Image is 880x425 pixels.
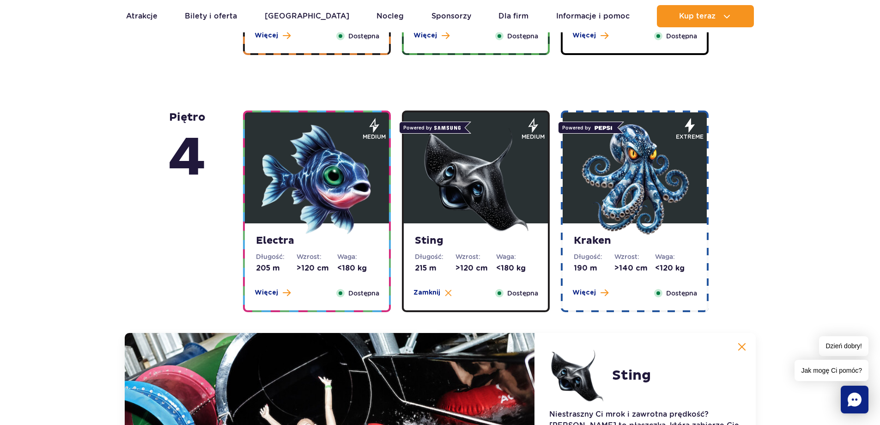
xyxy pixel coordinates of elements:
[297,263,337,273] dd: >120 cm
[657,5,754,27] button: Kup teraz
[496,263,537,273] dd: <180 kg
[413,288,452,297] button: Zamknij
[572,31,608,40] button: Więcej
[415,252,455,261] dt: Długość:
[348,31,379,41] span: Dostępna
[337,263,378,273] dd: <180 kg
[574,252,614,261] dt: Długość:
[579,124,690,235] img: 683e9df96f1c7957131151.png
[168,124,206,193] span: 4
[297,252,337,261] dt: Wzrost:
[256,252,297,261] dt: Długość:
[574,234,696,247] strong: Kraken
[507,288,538,298] span: Dostępna
[522,133,545,141] span: medium
[255,31,291,40] button: Więcej
[126,5,158,27] a: Atrakcje
[574,263,614,273] dd: 190 m
[255,31,278,40] span: Więcej
[363,133,386,141] span: medium
[666,31,697,41] span: Dostępna
[841,386,868,413] div: Chat
[679,12,716,20] span: Kup teraz
[795,360,868,381] span: Jak mogę Ci pomóc?
[376,5,404,27] a: Nocleg
[572,288,608,297] button: Więcej
[507,31,538,41] span: Dostępna
[612,367,651,384] h2: Sting
[655,263,696,273] dd: <120 kg
[666,288,697,298] span: Dostępna
[614,252,655,261] dt: Wzrost:
[185,5,237,27] a: Bilety i oferta
[415,234,537,247] strong: Sting
[558,122,618,134] span: Powered by
[455,263,496,273] dd: >120 cm
[572,31,596,40] span: Więcej
[415,263,455,273] dd: 215 m
[255,288,291,297] button: Więcej
[572,288,596,297] span: Więcej
[168,111,206,193] strong: piętro
[614,263,655,273] dd: >140 cm
[255,288,278,297] span: Więcej
[399,122,465,134] span: Powered by
[549,348,605,403] img: 683e9dd6f19b1268161416.png
[337,252,378,261] dt: Waga:
[498,5,528,27] a: Dla firm
[413,31,449,40] button: Więcej
[420,124,531,235] img: 683e9dd6f19b1268161416.png
[819,336,868,356] span: Dzień dobry!
[413,31,437,40] span: Więcej
[676,133,704,141] span: extreme
[348,288,379,298] span: Dostępna
[413,288,440,297] span: Zamknij
[556,5,630,27] a: Informacje i pomoc
[496,252,537,261] dt: Waga:
[655,252,696,261] dt: Waga:
[455,252,496,261] dt: Wzrost:
[256,234,378,247] strong: Electra
[431,5,471,27] a: Sponsorzy
[265,5,349,27] a: [GEOGRAPHIC_DATA]
[261,124,372,235] img: 683e9dc030483830179588.png
[256,263,297,273] dd: 205 m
